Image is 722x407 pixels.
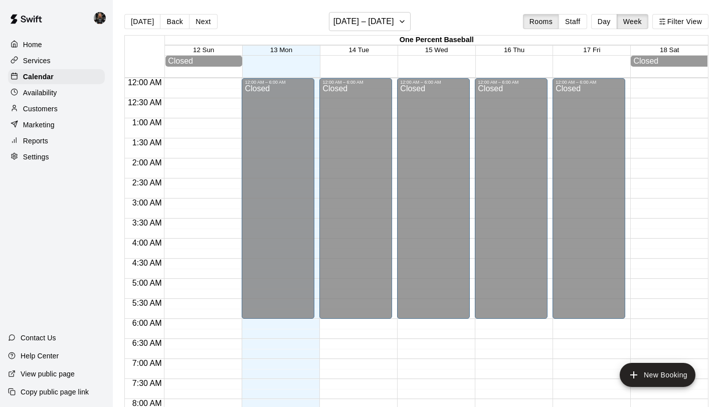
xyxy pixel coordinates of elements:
[21,351,59,361] p: Help Center
[130,138,164,147] span: 1:30 AM
[8,101,105,116] a: Customers
[8,37,105,52] a: Home
[397,78,470,319] div: 12:00 AM – 6:00 AM: Closed
[556,85,622,322] div: Closed
[523,14,559,29] button: Rooms
[23,72,54,82] p: Calendar
[130,178,164,187] span: 2:30 AM
[130,279,164,287] span: 5:00 AM
[591,14,617,29] button: Day
[21,369,75,379] p: View public page
[333,15,394,29] h6: [DATE] – [DATE]
[130,239,164,247] span: 4:00 AM
[620,363,695,387] button: add
[21,333,56,343] p: Contact Us
[160,14,190,29] button: Back
[23,152,49,162] p: Settings
[617,14,648,29] button: Week
[189,14,217,29] button: Next
[478,85,545,322] div: Closed
[130,118,164,127] span: 1:00 AM
[130,259,164,267] span: 4:30 AM
[130,339,164,347] span: 6:30 AM
[8,149,105,164] a: Settings
[329,12,411,31] button: [DATE] – [DATE]
[322,85,389,322] div: Closed
[125,78,164,87] span: 12:00 AM
[583,46,600,54] button: 17 Fri
[319,78,392,319] div: 12:00 AM – 6:00 AM: Closed
[92,8,113,28] div: Garrett & Sean 1on1 Lessons
[245,80,311,85] div: 12:00 AM – 6:00 AM
[652,14,708,29] button: Filter View
[660,46,679,54] button: 18 Sat
[125,98,164,107] span: 12:30 AM
[23,40,42,50] p: Home
[130,198,164,207] span: 3:00 AM
[165,36,708,45] div: One Percent Baseball
[8,117,105,132] a: Marketing
[23,88,57,98] p: Availability
[478,80,545,85] div: 12:00 AM – 6:00 AM
[556,80,622,85] div: 12:00 AM – 6:00 AM
[504,46,524,54] button: 16 Thu
[94,12,106,24] img: Garrett & Sean 1on1 Lessons
[23,120,55,130] p: Marketing
[8,85,105,100] a: Availability
[322,80,389,85] div: 12:00 AM – 6:00 AM
[168,57,240,66] div: Closed
[130,219,164,227] span: 3:30 AM
[23,136,48,146] p: Reports
[553,78,625,319] div: 12:00 AM – 6:00 AM: Closed
[245,85,311,322] div: Closed
[23,104,58,114] p: Customers
[425,46,448,54] button: 15 Wed
[400,80,467,85] div: 12:00 AM – 6:00 AM
[130,299,164,307] span: 5:30 AM
[193,46,214,54] button: 12 Sun
[242,78,314,319] div: 12:00 AM – 6:00 AM: Closed
[124,14,160,29] button: [DATE]
[270,46,292,54] button: 13 Mon
[475,78,548,319] div: 12:00 AM – 6:00 AM: Closed
[8,53,105,68] a: Services
[130,379,164,387] span: 7:30 AM
[130,359,164,367] span: 7:00 AM
[348,46,369,54] button: 14 Tue
[130,158,164,167] span: 2:00 AM
[400,85,467,322] div: Closed
[8,69,105,84] a: Calendar
[8,133,105,148] a: Reports
[559,14,587,29] button: Staff
[633,57,705,66] div: Closed
[23,56,51,66] p: Services
[21,387,89,397] p: Copy public page link
[130,319,164,327] span: 6:00 AM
